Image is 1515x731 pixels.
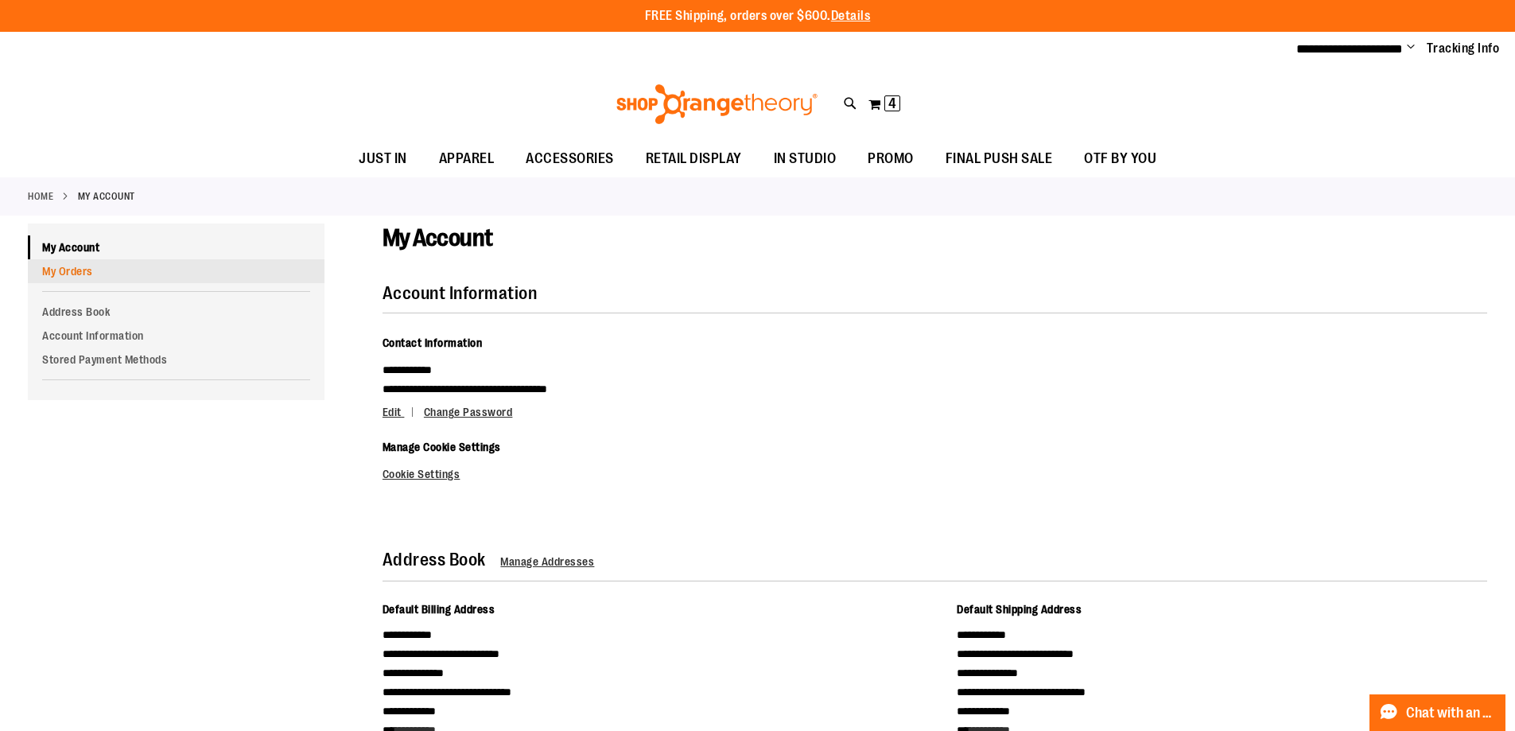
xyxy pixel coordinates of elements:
[888,95,896,111] span: 4
[630,141,758,177] a: RETAIL DISPLAY
[614,84,820,124] img: Shop Orangetheory
[1407,41,1415,56] button: Account menu
[383,550,486,570] strong: Address Book
[383,406,402,418] span: Edit
[645,7,871,25] p: FREE Shipping, orders over $600.
[383,468,460,480] a: Cookie Settings
[831,9,871,23] a: Details
[28,348,324,371] a: Stored Payment Methods
[383,406,421,418] a: Edit
[1068,141,1172,177] a: OTF BY YOU
[500,555,594,568] a: Manage Addresses
[774,141,837,177] span: IN STUDIO
[78,189,135,204] strong: My Account
[1406,706,1496,721] span: Chat with an Expert
[383,336,483,349] span: Contact Information
[946,141,1053,177] span: FINAL PUSH SALE
[439,141,495,177] span: APPAREL
[28,189,53,204] a: Home
[383,283,538,303] strong: Account Information
[28,324,324,348] a: Account Information
[423,141,511,177] a: APPAREL
[957,603,1082,616] span: Default Shipping Address
[1369,694,1506,731] button: Chat with an Expert
[646,141,742,177] span: RETAIL DISPLAY
[1084,141,1156,177] span: OTF BY YOU
[28,235,324,259] a: My Account
[852,141,930,177] a: PROMO
[510,141,630,177] a: ACCESSORIES
[28,300,324,324] a: Address Book
[758,141,853,177] a: IN STUDIO
[526,141,614,177] span: ACCESSORIES
[868,141,914,177] span: PROMO
[383,441,501,453] span: Manage Cookie Settings
[424,406,513,418] a: Change Password
[359,141,407,177] span: JUST IN
[1427,40,1500,57] a: Tracking Info
[383,224,493,251] span: My Account
[383,603,495,616] span: Default Billing Address
[28,259,324,283] a: My Orders
[343,141,423,177] a: JUST IN
[930,141,1069,177] a: FINAL PUSH SALE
